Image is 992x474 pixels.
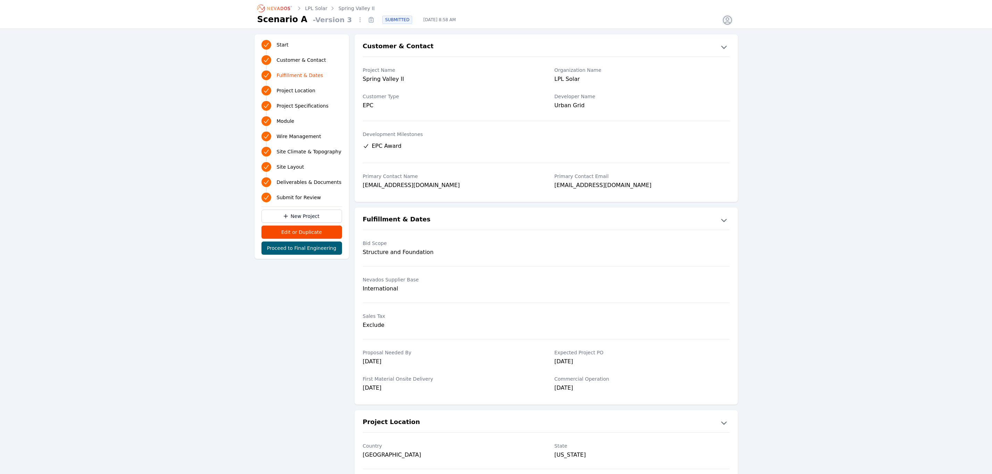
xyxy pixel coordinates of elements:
[555,384,730,393] div: [DATE]
[363,384,538,393] div: [DATE]
[555,93,730,100] label: Developer Name
[363,285,538,293] div: International
[363,240,538,247] label: Bid Scope
[363,181,538,191] div: [EMAIL_ADDRESS][DOMAIN_NAME]
[363,321,538,329] div: Exclude
[363,101,538,110] div: EPC
[555,451,730,459] div: [US_STATE]
[363,451,538,459] div: [GEOGRAPHIC_DATA]
[277,87,316,94] span: Project Location
[555,173,730,180] label: Primary Contact Email
[305,5,327,12] a: LPL Solar
[372,142,402,150] span: EPC Award
[355,214,738,226] button: Fulfillment & Dates
[363,313,538,320] label: Sales Tax
[339,5,375,12] a: Spring Valley II
[555,349,730,356] label: Expected Project PO
[261,210,342,223] a: New Project
[555,442,730,449] label: State
[363,67,538,74] label: Project Name
[363,93,538,100] label: Customer Type
[363,357,538,367] div: [DATE]
[355,41,738,52] button: Customer & Contact
[555,101,730,111] div: Urban Grid
[277,102,329,109] span: Project Specifications
[363,41,434,52] h2: Customer & Contact
[363,75,538,85] div: Spring Valley II
[555,181,730,191] div: [EMAIL_ADDRESS][DOMAIN_NAME]
[257,3,375,14] nav: Breadcrumb
[277,163,304,170] span: Site Layout
[261,39,342,204] nav: Progress
[555,75,730,85] div: LPL Solar
[261,226,342,239] button: Edit or Duplicate
[418,17,461,23] span: [DATE] 8:58 AM
[363,248,538,256] div: Structure and Foundation
[363,417,420,428] h2: Project Location
[363,173,538,180] label: Primary Contact Name
[355,417,738,428] button: Project Location
[277,72,323,79] span: Fulfillment & Dates
[277,41,289,48] span: Start
[382,16,412,24] div: SUBMITTED
[363,214,431,226] h2: Fulfillment & Dates
[277,57,326,64] span: Customer & Contact
[555,375,730,382] label: Commercial Operation
[555,357,730,367] div: [DATE]
[555,67,730,74] label: Organization Name
[363,131,730,138] label: Development Milestones
[363,349,538,356] label: Proposal Needed By
[363,276,538,283] label: Nevados Supplier Base
[363,375,538,382] label: First Material Onsite Delivery
[277,133,321,140] span: Wire Management
[277,194,321,201] span: Submit for Review
[277,179,342,186] span: Deliverables & Documents
[310,15,355,25] span: - Version 3
[277,148,341,155] span: Site Climate & Topography
[277,118,294,125] span: Module
[363,442,538,449] label: Country
[261,242,342,255] button: Proceed to Final Engineering
[257,14,308,25] h1: Scenario A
